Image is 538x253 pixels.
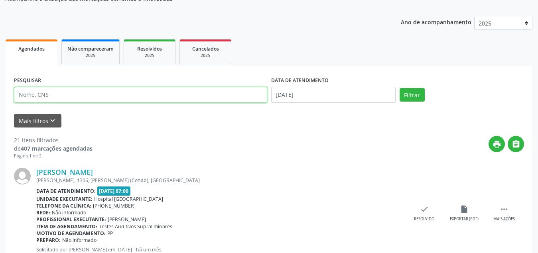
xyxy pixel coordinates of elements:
[36,209,50,216] b: Rede:
[36,223,97,230] b: Item de agendamento:
[14,114,61,128] button: Mais filtroskeyboard_arrow_down
[192,45,219,52] span: Cancelados
[36,177,404,184] div: [PERSON_NAME], 1306, [PERSON_NAME] (Cohab), [GEOGRAPHIC_DATA]
[18,45,45,52] span: Agendados
[14,144,93,153] div: de
[62,237,97,243] span: Não informado
[508,136,524,152] button: 
[48,116,57,125] i: keyboard_arrow_down
[36,196,93,202] b: Unidade executante:
[36,168,93,177] a: [PERSON_NAME]
[36,237,61,243] b: Preparo:
[14,136,93,144] div: 21 itens filtrados
[400,88,425,102] button: Filtrar
[185,53,225,59] div: 2025
[493,140,501,149] i: print
[21,145,93,152] strong: 407 marcações agendadas
[512,140,520,149] i: 
[107,230,113,237] span: PP
[93,202,136,209] span: [PHONE_NUMBER]
[99,223,172,230] span: Testes Auditivos Supraliminares
[14,75,41,87] label: PESQUISAR
[52,209,86,216] span: Não informado
[414,216,434,222] div: Resolvido
[36,216,106,223] b: Profissional executante:
[94,196,163,202] span: Hospital [GEOGRAPHIC_DATA]
[500,205,508,214] i: 
[271,87,396,103] input: Selecione um intervalo
[489,136,505,152] button: print
[450,216,479,222] div: Exportar (PDF)
[67,53,114,59] div: 2025
[137,45,162,52] span: Resolvidos
[271,75,329,87] label: DATA DE ATENDIMENTO
[36,246,404,253] p: Solicitado por [PERSON_NAME] em [DATE] - há um mês
[36,230,106,237] b: Motivo de agendamento:
[420,205,429,214] i: check
[14,153,93,159] div: Página 1 de 2
[14,87,267,103] input: Nome, CNS
[14,168,31,184] img: img
[493,216,515,222] div: Mais ações
[36,202,91,209] b: Telefone da clínica:
[36,188,96,194] b: Data de atendimento:
[460,205,469,214] i: insert_drive_file
[401,17,471,27] p: Ano de acompanhamento
[130,53,169,59] div: 2025
[67,45,114,52] span: Não compareceram
[97,186,131,196] span: [DATE] 07:00
[108,216,146,223] span: [PERSON_NAME]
